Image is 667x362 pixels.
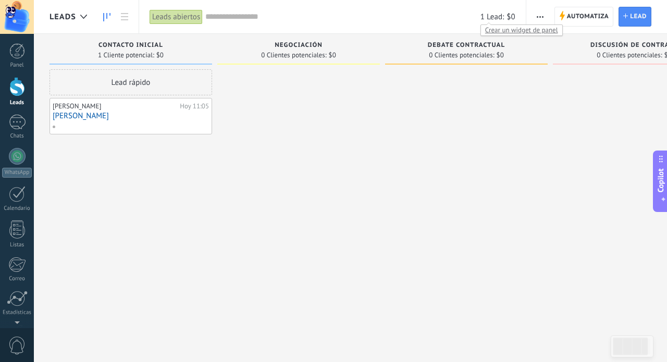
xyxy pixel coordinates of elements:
span: Leads [50,12,76,22]
div: Debate contractual [390,42,542,51]
div: [PERSON_NAME] [53,102,177,110]
span: $0 [329,52,336,58]
div: Correo [2,276,32,282]
span: Copilot [656,168,666,192]
a: Automatiza [554,7,614,27]
span: 0 Clientes potenciales: [429,52,494,58]
span: 1 Lead: [480,12,504,22]
div: Listas [2,242,32,248]
div: Calendario [2,205,32,212]
a: Lista [116,7,133,27]
span: 0 Clientes potenciales: [261,52,326,58]
span: 1 Cliente potencial: [98,52,154,58]
span: $0 [497,52,504,58]
span: Lead [630,7,647,26]
span: Contacto inicial [98,42,163,49]
span: Negociación [275,42,323,49]
div: Leads [2,99,32,106]
div: Estadísticas [2,309,32,316]
span: Crear un widget de panel [481,24,562,35]
a: Leads [98,7,116,27]
button: Más [533,7,548,27]
div: Hoy 11:05 [180,102,209,110]
span: $0 [507,12,515,22]
div: WhatsApp [2,168,32,178]
a: [PERSON_NAME] [53,111,209,120]
div: Leads abiertos [150,9,203,24]
div: Negociación [223,42,375,51]
a: Lead [619,7,651,27]
div: Chats [2,133,32,140]
span: $0 [156,52,164,58]
span: 0 Clientes potenciales: [597,52,662,58]
span: Debate contractual [428,42,505,49]
div: Lead rápido [50,69,212,95]
div: Panel [2,62,32,69]
div: Contacto inicial [55,42,207,51]
span: Automatiza [567,7,609,26]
